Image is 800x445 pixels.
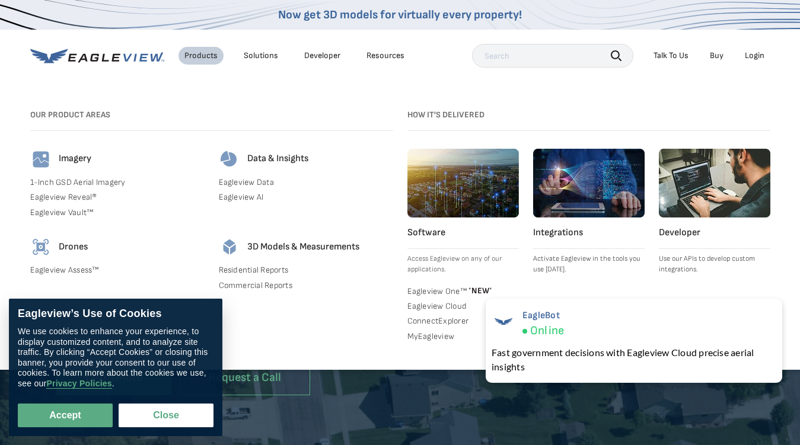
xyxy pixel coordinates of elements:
p: Access Eagleview on any of our applications. [407,254,519,275]
img: software.webp [407,149,519,217]
button: Close [119,404,213,427]
img: EagleBot [492,310,515,334]
span: EagleBot [522,310,564,321]
a: Buy [710,50,723,61]
span: Online [530,324,564,338]
div: Products [184,50,218,61]
div: Login [745,50,764,61]
img: imagery-icon.svg [30,149,52,170]
h4: Developer [659,227,770,239]
img: developer.webp [659,149,770,217]
div: Fast government decisions with Eagleview Cloud precise aerial insights [492,345,776,374]
a: Eagleview AI [219,192,393,203]
p: Use our APIs to develop custom integrations. [659,254,770,275]
a: Eagleview Data [219,177,393,188]
a: Eagleview One™ *NEW* [407,284,519,296]
div: Resources [366,50,404,61]
a: Eagleview Cloud [407,301,519,312]
a: Commercial Reports [219,280,393,291]
a: Residential Reports [219,265,393,276]
h3: How it's Delivered [407,110,770,120]
p: Activate Eagleview in the tools you use [DATE]. [533,254,645,275]
div: Eagleview’s Use of Cookies [18,308,213,321]
img: integrations.webp [533,149,645,217]
h4: 3D Models & Measurements [247,241,359,254]
div: We use cookies to enhance your experience, to display customized content, and to analyze site tra... [18,326,213,389]
a: MyEagleview [407,331,519,342]
h4: Data & Insights [247,153,308,165]
h4: Software [407,227,519,239]
div: Solutions [244,50,278,61]
h4: Imagery [59,153,91,165]
a: ConnectExplorer [407,316,519,326]
img: data-icon.svg [219,149,240,170]
a: Eagleview Reveal® [30,192,205,203]
a: Now get 3D models for virtually every property! [278,8,522,22]
h4: Drones [59,241,88,254]
a: Request a Call [180,360,310,396]
h4: Integrations [533,227,645,239]
a: Eagleview Vault™ [30,207,205,218]
div: Talk To Us [654,50,689,61]
a: Integrations Activate Eagleview in the tools you use [DATE]. [533,149,645,275]
img: 3d-models-icon.svg [219,236,240,258]
a: Privacy Policies [46,379,111,389]
span: NEW [467,286,492,296]
a: Eagleview Assess™ [30,265,205,276]
a: Developer [304,50,340,61]
a: Developer Use our APIs to develop custom integrations. [659,149,770,275]
h3: Our Product Areas [30,110,393,120]
a: 1-Inch GSD Aerial Imagery [30,177,205,188]
img: drones-icon.svg [30,236,52,258]
button: Accept [18,404,113,427]
input: Search [472,44,633,68]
